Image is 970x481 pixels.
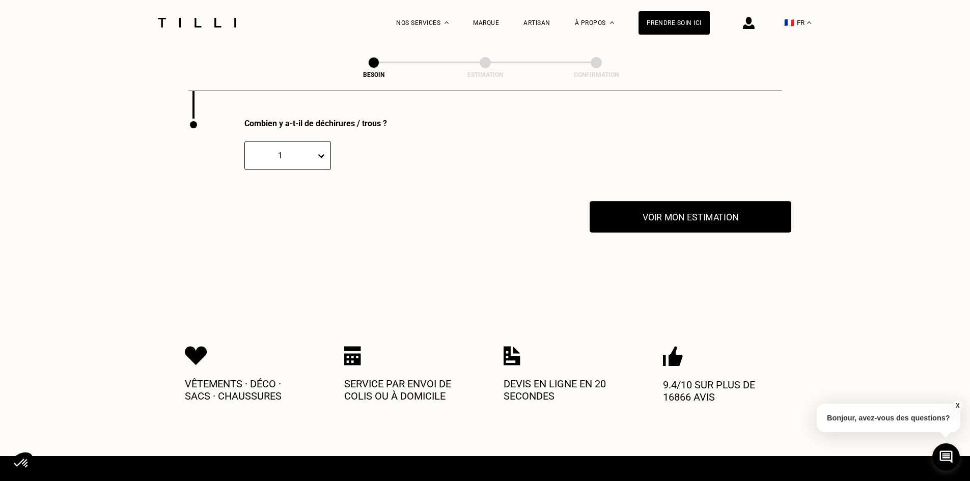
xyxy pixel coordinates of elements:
[952,400,962,411] button: X
[250,151,311,160] div: 1
[185,378,307,402] p: Vêtements · Déco · Sacs · Chaussures
[445,21,449,24] img: Menu déroulant
[807,21,811,24] img: menu déroulant
[473,19,499,26] a: Marque
[523,19,550,26] a: Artisan
[244,119,641,128] div: Combien y a-t-il de déchirures / trous ?
[154,18,240,27] img: Logo du service de couturière Tilli
[817,404,960,432] p: Bonjour, avez-vous des questions?
[590,201,791,233] button: Voir mon estimation
[344,378,466,402] p: Service par envoi de colis ou à domicile
[639,11,710,35] a: Prendre soin ici
[784,18,794,27] span: 🇫🇷
[185,346,207,365] img: Icon
[545,71,647,78] div: Confirmation
[434,71,536,78] div: Estimation
[323,71,425,78] div: Besoin
[610,21,614,24] img: Menu déroulant à propos
[743,17,755,29] img: icône connexion
[663,379,785,403] p: 9.4/10 sur plus de 16866 avis
[663,346,683,366] img: Icon
[504,346,520,365] img: Icon
[504,378,626,402] p: Devis en ligne en 20 secondes
[344,346,361,365] img: Icon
